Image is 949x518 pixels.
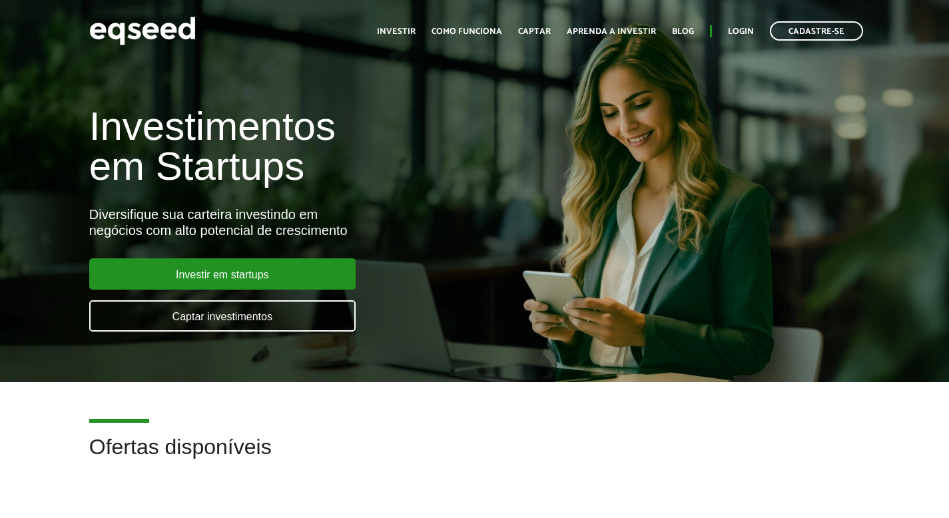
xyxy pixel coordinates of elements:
a: Investir [377,27,416,36]
a: Blog [672,27,694,36]
a: Investir em startups [89,258,356,290]
h1: Investimentos em Startups [89,107,544,186]
a: Como funciona [432,27,502,36]
div: Diversifique sua carteira investindo em negócios com alto potencial de crescimento [89,206,544,238]
a: Login [728,27,754,36]
h2: Ofertas disponíveis [89,435,860,479]
a: Captar investimentos [89,300,356,332]
a: Captar [518,27,551,36]
a: Cadastre-se [770,21,863,41]
a: Aprenda a investir [567,27,656,36]
img: EqSeed [89,13,196,49]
